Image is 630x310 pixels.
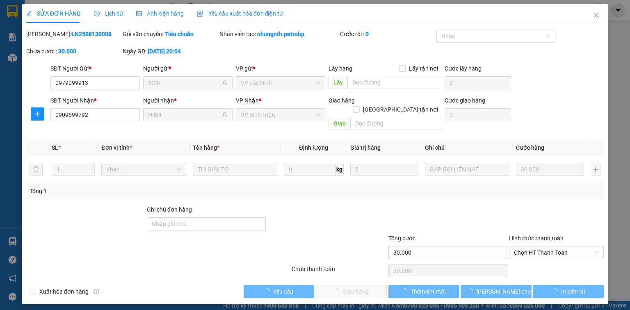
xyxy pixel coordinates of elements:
[123,30,217,39] div: Gói vận chuyển:
[340,30,435,39] div: Cước rồi :
[445,97,485,104] label: Cước giao hàng
[136,11,142,16] span: picture
[411,287,445,296] span: Thêm ĐH mới
[329,76,347,89] span: Lấy
[406,64,441,73] span: Lấy tận nơi
[94,11,100,16] span: clock-circle
[236,64,325,73] div: VP gửi
[58,48,76,55] b: 30.000
[123,47,217,56] div: Ngày GD:
[445,108,511,121] input: Cước giao hàng
[561,287,585,296] span: In biên lai
[533,285,604,298] button: In biên lai
[101,144,132,151] span: Đơn vị tính
[299,144,328,151] span: Định lượng
[31,111,43,117] span: plus
[197,11,203,17] img: icon
[94,289,99,294] span: info-circle
[360,105,441,114] span: [GEOGRAPHIC_DATA] tận nơi
[336,163,344,176] span: kg
[350,144,381,151] span: Giá trị hàng
[136,10,184,17] span: Ảnh kiện hàng
[425,163,509,176] input: Ghi Chú
[197,10,283,17] span: Yêu cầu xuất hóa đơn điện tử
[316,285,387,298] button: Giao hàng
[461,285,532,298] button: [PERSON_NAME] chuyển hoàn
[257,31,304,37] b: nhungnth.petrobp
[514,246,599,259] span: Chọn HT Thanh Toán
[30,187,244,196] div: Tổng: 1
[552,288,561,294] span: loading
[347,76,441,89] input: Dọc đường
[219,30,338,39] div: Nhân viên tạo:
[422,140,513,156] th: Ghi chú
[222,80,228,86] span: user
[26,11,32,16] span: edit
[329,97,355,104] span: Giao hàng
[193,144,219,151] span: Tên hàng
[402,288,411,294] span: loading
[329,117,350,130] span: Giao
[329,65,352,72] span: Lấy hàng
[241,77,320,89] span: VP Lộc Ninh
[26,47,121,56] div: Chưa cước :
[26,30,121,39] div: [PERSON_NAME]:
[365,31,369,37] b: 0
[350,163,418,176] input: 0
[241,109,320,121] span: VP Bình Triệu
[143,96,233,105] div: Người nhận
[350,117,441,130] input: Dọc đường
[50,96,140,105] div: SĐT Người Nhận
[273,287,293,296] span: Yêu cầu
[467,288,476,294] span: loading
[50,64,140,73] div: SĐT Người Gửi
[52,144,58,151] span: SL
[36,287,92,296] span: Xuất hóa đơn hàng
[31,107,44,121] button: plus
[26,10,81,17] span: SỬA ĐƠN HÀNG
[222,112,228,118] span: user
[388,235,415,242] span: Tổng cước
[445,76,511,89] input: Cước lấy hàng
[143,64,233,73] div: Người gửi
[236,97,259,104] span: VP Nhận
[264,288,273,294] span: loading
[516,163,584,176] input: 0
[291,264,387,279] div: Chưa thanh toán
[147,217,266,230] input: Ghi chú đơn hàng
[148,110,220,119] input: Tên người nhận
[148,48,181,55] b: [DATE] 20:04
[476,287,554,296] span: [PERSON_NAME] chuyển hoàn
[71,31,112,37] b: LN2508130008
[147,206,192,213] label: Ghi chú đơn hàng
[509,235,564,242] label: Hình thức thanh toán
[388,285,459,298] button: Thêm ĐH mới
[30,163,43,176] button: delete
[585,4,608,27] button: Close
[94,10,123,17] span: Lịch sử
[445,65,482,72] label: Cước lấy hàng
[164,31,194,37] b: Tiêu chuẩn
[106,163,181,176] span: Khác
[148,78,220,87] input: Tên người gửi
[516,144,544,151] span: Cước hàng
[591,163,600,176] button: plus
[193,163,277,176] input: VD: Bàn, Ghế
[593,12,600,18] span: close
[244,285,315,298] button: Yêu cầu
